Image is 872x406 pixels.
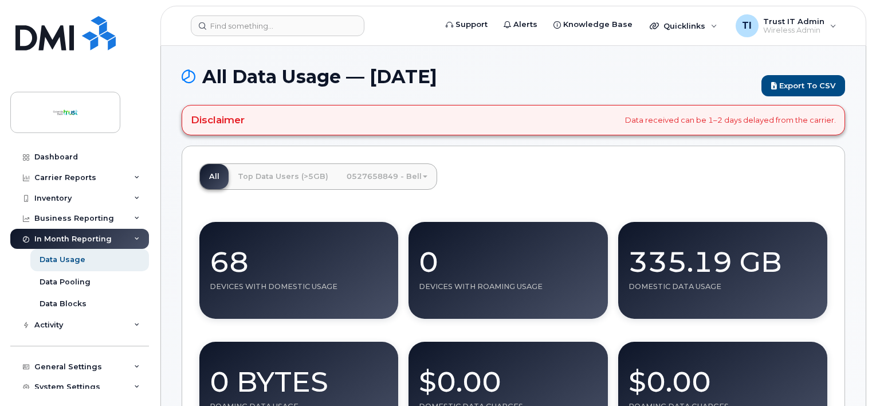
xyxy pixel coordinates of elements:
[629,352,817,402] div: $0.00
[210,352,388,402] div: 0 Bytes
[629,232,817,282] div: 335.19 GB
[200,164,229,189] a: All
[761,75,845,96] a: Export to CSV
[182,105,845,135] div: Data received can be 1–2 days delayed from the carrier.
[629,282,817,291] div: Domestic Data Usage
[419,232,597,282] div: 0
[419,352,597,402] div: $0.00
[191,114,245,126] h4: Disclaimer
[229,164,337,189] a: Top Data Users (>5GB)
[210,232,388,282] div: 68
[419,282,597,291] div: Devices With Roaming Usage
[337,164,437,189] a: 0527658849 - Bell
[182,67,756,87] h1: All Data Usage — [DATE]
[210,282,388,291] div: Devices With Domestic Usage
